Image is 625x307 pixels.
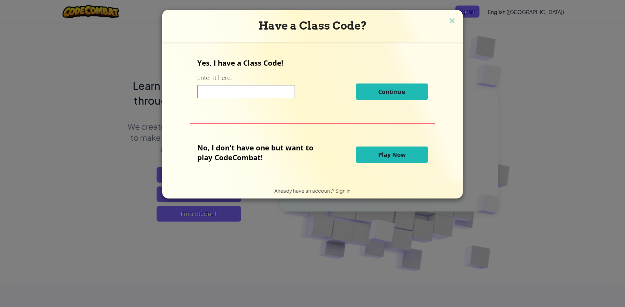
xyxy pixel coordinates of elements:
[274,187,335,194] span: Already have an account?
[197,74,232,82] label: Enter it here:
[356,147,428,163] button: Play Now
[335,187,351,194] a: Sign in
[356,83,428,100] button: Continue
[378,151,406,159] span: Play Now
[448,16,456,26] img: close icon
[197,58,427,68] p: Yes, I have a Class Code!
[197,143,323,162] p: No, I don't have one but want to play CodeCombat!
[378,88,405,96] span: Continue
[258,19,367,32] span: Have a Class Code?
